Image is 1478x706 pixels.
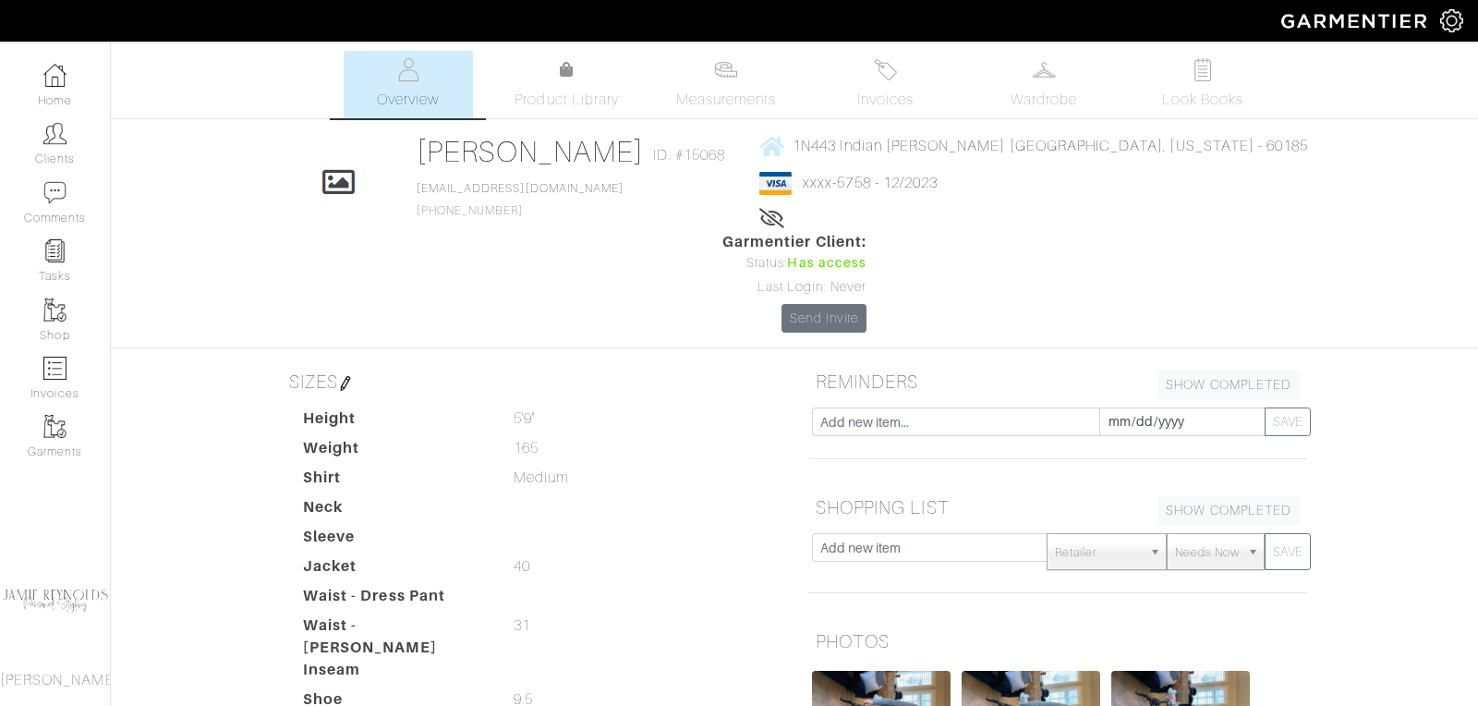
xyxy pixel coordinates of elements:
[289,467,500,496] dt: Shirt
[289,585,500,615] dt: Waist - Dress Pant
[1192,58,1215,81] img: todo-9ac3debb85659649dc8f770b8b6100bb5dab4b48dedcbae339e5042a72dfd3cc.svg
[1138,51,1267,118] a: Look Books
[653,144,725,166] span: ID: #15068
[1157,496,1300,525] a: SHOW COMPLETED
[344,51,473,118] a: Overview
[377,89,439,111] span: Overview
[289,496,500,526] dt: Neck
[1162,89,1244,111] span: Look Books
[1440,9,1463,32] img: gear-icon-white-bd11855cb880d31180b6d7d6211b90ccbf57a29d726f0c71d8c61bd08dd39cc2.png
[289,408,500,437] dt: Height
[979,51,1108,118] a: Wardrobe
[289,555,500,585] dt: Jacket
[820,51,950,118] a: Invoices
[722,253,866,274] div: Status:
[289,437,500,467] dt: Weight
[803,175,938,191] a: xxxx-5758 - 12/2023
[857,89,914,111] span: Invoices
[289,615,500,659] dt: Waist - [PERSON_NAME]
[514,615,530,637] span: 31
[289,659,500,688] dt: Inseam
[43,357,67,380] img: orders-icon-0abe47150d42831381b5fb84f609e132dff9fe21cb692f30cb5eec754e2cba89.png
[514,555,530,578] span: 40
[787,253,866,274] span: Has access
[793,138,1308,154] span: 1N443 Indian [PERSON_NAME] [GEOGRAPHIC_DATA], [US_STATE] - 60185
[417,135,645,168] a: [PERSON_NAME]
[1265,533,1311,570] button: SAVE
[1265,408,1311,436] button: SAVE
[1033,58,1056,81] img: wardrobe-487a4870c1b7c33e795ec22d11cfc2ed9d08956e64fb3008fe2437562e282088.svg
[722,231,866,253] span: Garmentier Client:
[43,64,67,87] img: dashboard-icon-dbcd8f5a0b271acd01030246c82b418ddd0df26cd7fceb0bd07c9910d44c42f6.png
[514,467,569,489] span: Medium
[43,239,67,262] img: reminder-icon-8004d30b9f0a5d33ae49ab947aed9ed385cf756f9e5892f1edd6e32f2345188e.png
[722,277,866,298] div: Last Login: Never
[1157,371,1300,399] a: SHOW COMPLETED
[514,437,539,459] span: 165
[874,58,897,81] img: orders-27d20c2124de7fd6de4e0e44c1d41de31381a507db9b33961299e4e07d508b8c.svg
[812,533,1048,562] input: Add new item
[759,172,792,195] img: visa-934b35602734be37eb7d5d7e5dbcd2044c359bf20a24dc3361ca3fa54326a8a7.png
[812,408,1100,436] input: Add new item...
[43,122,67,145] img: clients-icon-6bae9207a08558b7cb47a8932f037763ab4055f8c8b6bfacd5dc20c3e0201464.png
[759,134,1308,157] a: 1N443 Indian [PERSON_NAME] [GEOGRAPHIC_DATA], [US_STATE] - 60185
[515,89,619,111] span: Product Library
[808,363,1307,400] h5: REMINDERS
[503,59,632,111] a: Product Library
[808,489,1307,526] h5: SHOPPING LIST
[43,415,67,438] img: garments-icon-b7da505a4dc4fd61783c78ac3ca0ef83fa9d6f193b1c9dc38574b1d14d53ca28.png
[289,526,500,555] dt: Sleeve
[1011,89,1077,111] span: Wardrobe
[808,623,1307,660] h5: PHOTOS
[714,58,737,81] img: measurements-466bbee1fd09ba9460f595b01e5d73f9e2bff037440d3c8f018324cb6cdf7a4a.svg
[781,304,866,333] a: Send Invite
[1272,5,1440,37] img: garmentier-logo-header-white-b43fb05a5012e4ada735d5af1a66efaba907eab6374d6393d1fbf88cb4ef424d.png
[396,58,419,81] img: basicinfo-40fd8af6dae0f16599ec9e87c0ef1c0a1fdea2edbe929e3d69a839185d80c458.svg
[417,182,624,217] span: [PHONE_NUMBER]
[338,376,353,391] img: pen-cf24a1663064a2ec1b9c1bd2387e9de7a2fa800b781884d57f21acf72779bad2.png
[1175,534,1240,571] span: Needs Now
[43,181,67,204] img: comment-icon-a0a6a9ef722e966f86d9cbdc48e553b5cf19dbc54f86b18d962a5391bc8f6eb6.png
[417,182,624,195] a: [EMAIL_ADDRESS][DOMAIN_NAME]
[514,408,535,430] span: 5'9"
[661,51,792,118] a: Measurements
[676,89,777,111] span: Measurements
[1055,534,1142,571] span: Retailer
[43,298,67,322] img: garments-icon-b7da505a4dc4fd61783c78ac3ca0ef83fa9d6f193b1c9dc38574b1d14d53ca28.png
[282,363,781,400] h5: SIZES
